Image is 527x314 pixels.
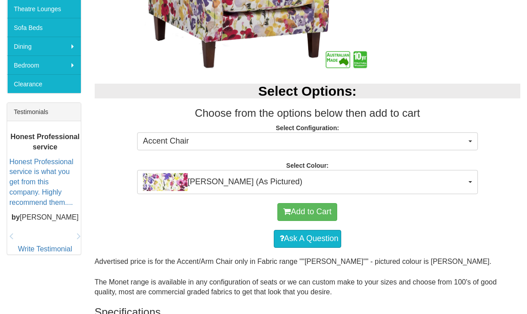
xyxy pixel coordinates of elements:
a: Bedroom [7,55,81,74]
img: Ingrid Chintz (As Pictured) [143,173,188,191]
button: Accent Chair [137,132,478,150]
span: [PERSON_NAME] (As Pictured) [143,173,466,191]
a: Honest Professional service is what you get from this company. Highly recommend them.... [9,157,73,206]
button: Ingrid Chintz (As Pictured)[PERSON_NAME] (As Pictured) [137,170,478,194]
b: by [12,213,20,221]
strong: Select Colour: [286,162,329,169]
strong: Select Configuration: [276,124,339,132]
h3: Choose from the options below then add to cart [95,107,520,119]
b: Select Options: [258,84,356,98]
a: Sofa Beds [7,18,81,37]
a: Clearance [7,74,81,93]
p: [PERSON_NAME] [9,212,81,222]
button: Add to Cart [277,203,337,221]
a: Write Testimonial [18,245,72,253]
a: Ask A Question [274,230,341,248]
div: Testimonials [7,103,81,121]
a: Dining [7,37,81,55]
b: Honest Professional service [10,133,79,151]
span: Accent Chair [143,136,466,147]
